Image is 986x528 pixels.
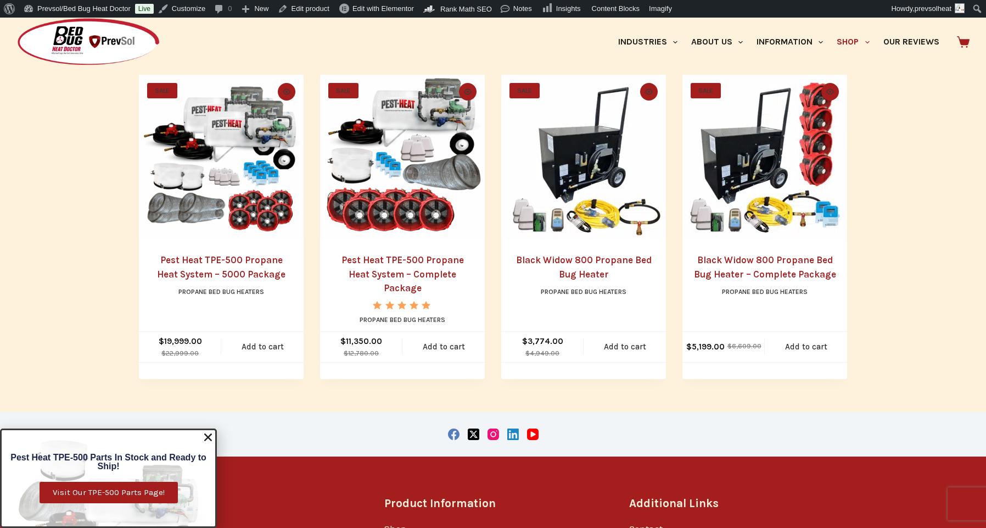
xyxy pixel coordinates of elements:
[157,254,285,280] a: Pest Heat TPE-500 Propane Heat System – 5000 Package
[516,254,652,280] a: Black Widow 800 Propane Bed Bug Heater
[159,336,202,346] bdi: 19,999.00
[541,288,626,296] a: Propane Bed Bug Heaters
[147,83,177,98] span: SALE
[341,254,464,293] a: Pest Heat TPE-500 Propane Heat System – Complete Package
[686,342,692,352] span: $
[686,342,725,352] bdi: 5,199.00
[682,75,847,240] a: Black Widow 800 Propane Bed Bug Heater - Complete Package
[525,349,559,357] bdi: 4,949.00
[139,75,304,240] a: Pest Heat TPE-500 Propane Heat System - 5000 Package
[340,336,382,346] bdi: 11,350.00
[522,336,528,346] span: $
[459,83,477,101] button: Quick view toggle
[53,488,165,497] span: Visit Our TPE-500 Parts Page!
[876,18,946,66] a: Our Reviews
[556,4,581,13] span: Insights
[352,4,414,13] span: Edit with Elementor
[344,349,348,357] span: $
[611,18,684,66] a: Industries
[640,83,658,101] button: Quick view toggle
[373,301,432,335] span: Rated out of 5
[750,18,830,66] a: Information
[525,349,530,357] span: $
[440,5,492,13] span: Rank Math SEO
[684,18,749,66] a: About Us
[203,432,214,443] a: Close
[629,495,847,512] h3: Additional Links
[340,336,346,346] span: $
[373,301,432,309] div: Rated 5.00 out of 5
[830,18,876,66] a: Shop
[139,495,357,512] h3: About Us
[501,75,666,240] a: Black Widow 800 Propane Bed Bug Heater
[694,254,836,280] a: Black Widow 800 Propane Bed Bug Heater – Complete Package
[507,429,519,440] a: LinkedIn
[159,336,164,346] span: $
[527,429,539,440] a: YouTube
[178,288,264,296] a: Propane Bed Bug Heaters
[9,4,42,37] button: Open LiveChat chat widget
[448,429,460,440] a: Facebook
[915,4,951,13] span: prevsolheat
[161,349,199,357] bdi: 22,999.00
[278,83,295,101] button: Quick view toggle
[221,332,304,362] a: Add to cart: “Pest Heat TPE-500 Propane Heat System - 5000 Package”
[161,349,166,357] span: $
[765,332,847,362] a: Add to cart: “Black Widow 800 Propane Bed Bug Heater - Complete Package”
[328,83,358,98] span: SALE
[584,332,666,362] a: Add to cart: “Black Widow 800 Propane Bed Bug Heater”
[522,336,563,346] bdi: 3,774.00
[691,83,721,98] span: SALE
[320,75,485,240] a: Pest Heat TPE-500 Propane Heat System - Complete Package
[16,18,160,66] img: Prevsol/Bed Bug Heat Doctor
[509,83,540,98] span: SALE
[722,288,808,296] a: Propane Bed Bug Heaters
[135,4,154,14] a: Live
[402,332,485,362] a: Add to cart: “Pest Heat TPE-500 Propane Heat System - Complete Package”
[344,349,379,357] bdi: 12,780.00
[611,18,946,66] nav: Primary
[727,342,761,350] bdi: 6,609.00
[40,482,178,503] a: Visit Our TPE-500 Parts Page!
[727,342,732,350] span: $
[7,453,210,471] h6: Pest Heat TPE-500 Parts In Stock and Ready to Ship!
[360,316,445,324] a: Propane Bed Bug Heaters
[821,83,839,101] button: Quick view toggle
[488,429,499,440] a: Instagram
[384,495,602,512] h3: Product Information
[468,429,479,440] a: X (Twitter)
